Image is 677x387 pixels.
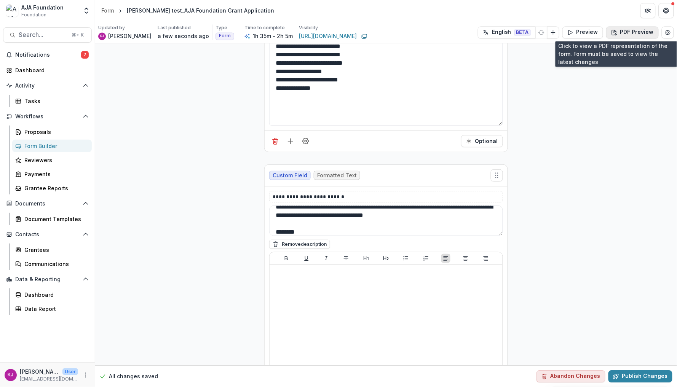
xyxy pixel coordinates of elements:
[422,254,431,263] button: Ordered List
[158,32,209,40] p: a few seconds ago
[12,244,92,256] a: Grantees
[269,240,330,249] button: Removedescription
[478,26,536,38] button: English BETA
[24,184,86,192] div: Grantee Reports
[273,172,307,179] span: Custom Field
[12,126,92,138] a: Proposals
[24,291,86,299] div: Dashboard
[640,3,656,18] button: Partners
[158,24,191,31] p: Last published
[216,24,227,31] p: Type
[15,66,86,74] div: Dashboard
[282,254,291,263] button: Bold
[401,254,410,263] button: Bullet List
[608,370,672,382] button: Publish Changes
[24,170,86,178] div: Payments
[15,113,80,120] span: Workflows
[12,288,92,301] a: Dashboard
[382,254,391,263] button: Heading 2
[101,6,114,14] div: Form
[362,254,371,263] button: Heading 1
[219,33,231,38] span: Form
[3,197,92,210] button: Open Documents
[535,26,548,38] button: Refresh Translation
[81,371,90,380] button: More
[461,254,470,263] button: Align Center
[302,254,311,263] button: Underline
[21,3,64,11] div: AJA Foundation
[24,97,86,105] div: Tasks
[98,24,125,31] p: Updated by
[536,370,605,382] button: Abandon Changes
[491,169,503,182] button: Move field
[98,5,277,16] nav: breadcrumb
[547,26,559,38] button: Add Language
[322,254,331,263] button: Italicize
[24,128,86,136] div: Proposals
[3,64,92,76] a: Dashboard
[12,213,92,225] a: Document Templates
[317,172,357,179] span: Formatted Text
[3,228,92,240] button: Open Contacts
[24,215,86,223] div: Document Templates
[24,142,86,150] div: Form Builder
[481,254,490,263] button: Align Right
[3,80,92,92] button: Open Activity
[109,373,158,381] p: All changes saved
[300,135,312,147] button: Field Settings
[12,182,92,194] a: Grantee Reports
[659,3,674,18] button: Get Help
[19,31,67,38] span: Search...
[6,5,18,17] img: AJA Foundation
[127,6,274,14] div: [PERSON_NAME] test_AJA Foundation Grant Application
[3,110,92,123] button: Open Workflows
[15,83,80,89] span: Activity
[108,32,152,40] p: [PERSON_NAME]
[284,135,297,147] button: Add field
[24,156,86,164] div: Reviewers
[12,95,92,107] a: Tasks
[24,305,86,313] div: Data Report
[606,26,659,38] button: PDF Preview
[62,368,78,375] p: User
[15,52,81,58] span: Notifications
[100,35,104,38] div: Karen Jarrett
[70,31,85,39] div: ⌘ + K
[299,24,318,31] p: Visibility
[360,32,369,41] button: Copy link
[12,303,92,315] a: Data Report
[441,254,450,263] button: Align Left
[3,27,92,43] button: Search...
[98,5,117,16] a: Form
[12,168,92,180] a: Payments
[269,135,281,147] button: Delete field
[3,273,92,285] button: Open Data & Reporting
[15,231,80,238] span: Contacts
[20,368,59,376] p: [PERSON_NAME]
[15,276,80,283] span: Data & Reporting
[461,135,503,147] button: Required
[81,3,92,18] button: Open entity switcher
[21,11,46,18] span: Foundation
[562,26,603,38] button: Preview
[12,140,92,152] a: Form Builder
[244,24,285,31] p: Time to complete
[3,49,92,61] button: Notifications7
[253,32,293,40] p: 1h 35m - 2h 5m
[24,260,86,268] div: Communications
[20,376,78,382] p: [EMAIL_ADDRESS][DOMAIN_NAME]
[24,246,86,254] div: Grantees
[299,32,357,40] a: [URL][DOMAIN_NAME]
[12,154,92,166] a: Reviewers
[81,51,89,59] span: 7
[662,26,674,38] button: Edit Form Settings
[15,201,80,207] span: Documents
[342,254,351,263] button: Strike
[12,258,92,270] a: Communications
[8,373,14,377] div: Karen Jarrett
